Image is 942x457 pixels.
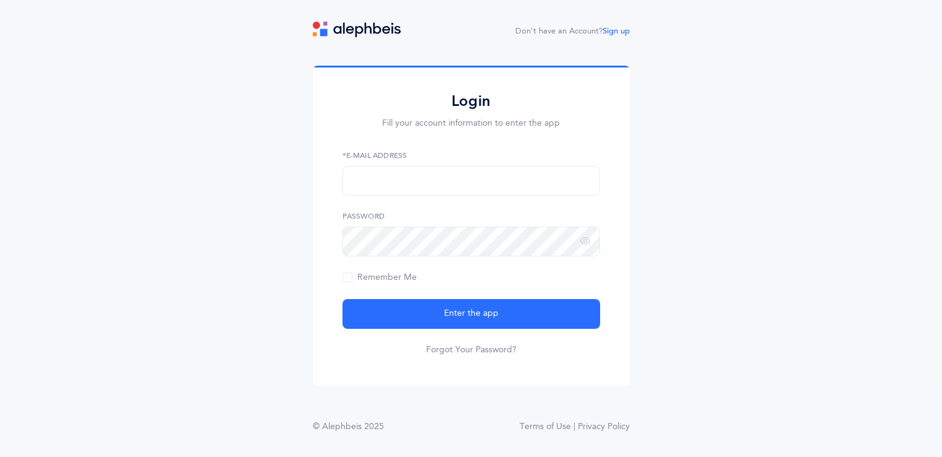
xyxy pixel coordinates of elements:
div: Don't have an Account? [515,25,630,38]
a: Forgot Your Password? [426,344,517,356]
span: Remember Me [342,272,417,282]
div: © Alephbeis 2025 [313,420,384,433]
label: Password [342,211,600,222]
a: Sign up [603,27,630,35]
a: Terms of Use | Privacy Policy [520,420,630,433]
h2: Login [342,92,600,111]
span: Enter the app [444,307,499,320]
p: Fill your account information to enter the app [342,117,600,130]
label: *E-Mail Address [342,150,600,161]
button: Enter the app [342,299,600,329]
img: logo.svg [313,22,401,37]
